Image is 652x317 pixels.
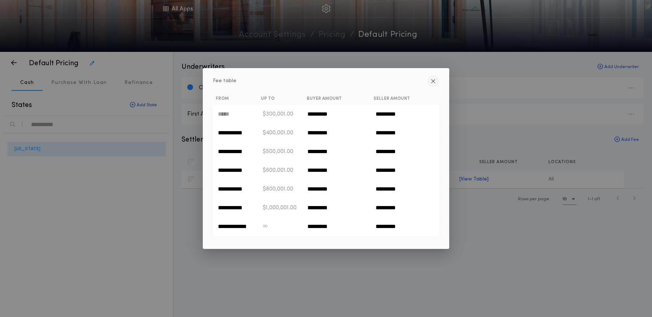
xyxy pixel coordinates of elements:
[260,201,302,215] td: $1,000,001.00
[304,93,371,105] th: BUYER AMOUNT
[260,163,302,178] td: $600,001.00
[260,107,302,121] td: $300,001.00
[213,77,236,85] label: Fee table
[260,182,302,196] td: $800,001.00
[260,144,302,159] td: $500,001.00
[263,223,268,230] span: ∞
[258,93,304,105] th: UP TO
[213,93,258,105] th: FROM
[260,126,302,140] td: $400,001.00
[371,93,439,105] th: SELLER AMOUNT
